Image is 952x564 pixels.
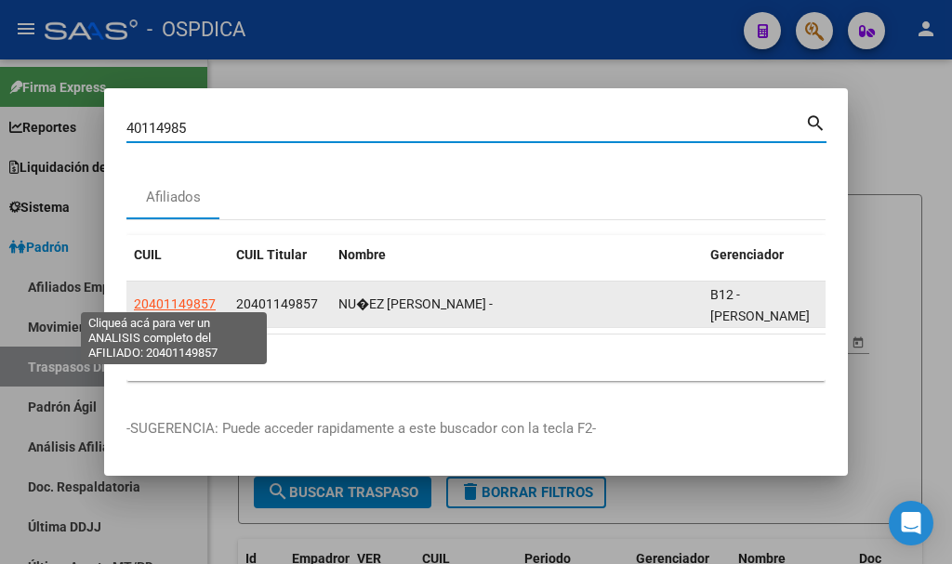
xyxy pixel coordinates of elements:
[146,187,201,208] div: Afiliados
[889,501,933,545] div: Open Intercom Messenger
[126,418,826,439] p: -SUGERENCIA: Puede acceder rapidamente a este buscador con la tecla F2-
[338,294,695,315] div: NU�EZ [PERSON_NAME] -
[134,296,216,311] span: 20401149857
[229,235,331,275] datatable-header-cell: CUIL Titular
[710,247,784,262] span: Gerenciador
[236,296,318,311] span: 20401149857
[338,247,386,262] span: Nombre
[236,247,307,262] span: CUIL Titular
[331,235,703,275] datatable-header-cell: Nombre
[710,287,810,323] span: B12 - [PERSON_NAME]
[126,235,229,275] datatable-header-cell: CUIL
[703,235,833,275] datatable-header-cell: Gerenciador
[126,334,826,381] div: 1 total
[134,247,162,262] span: CUIL
[805,111,826,133] mat-icon: search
